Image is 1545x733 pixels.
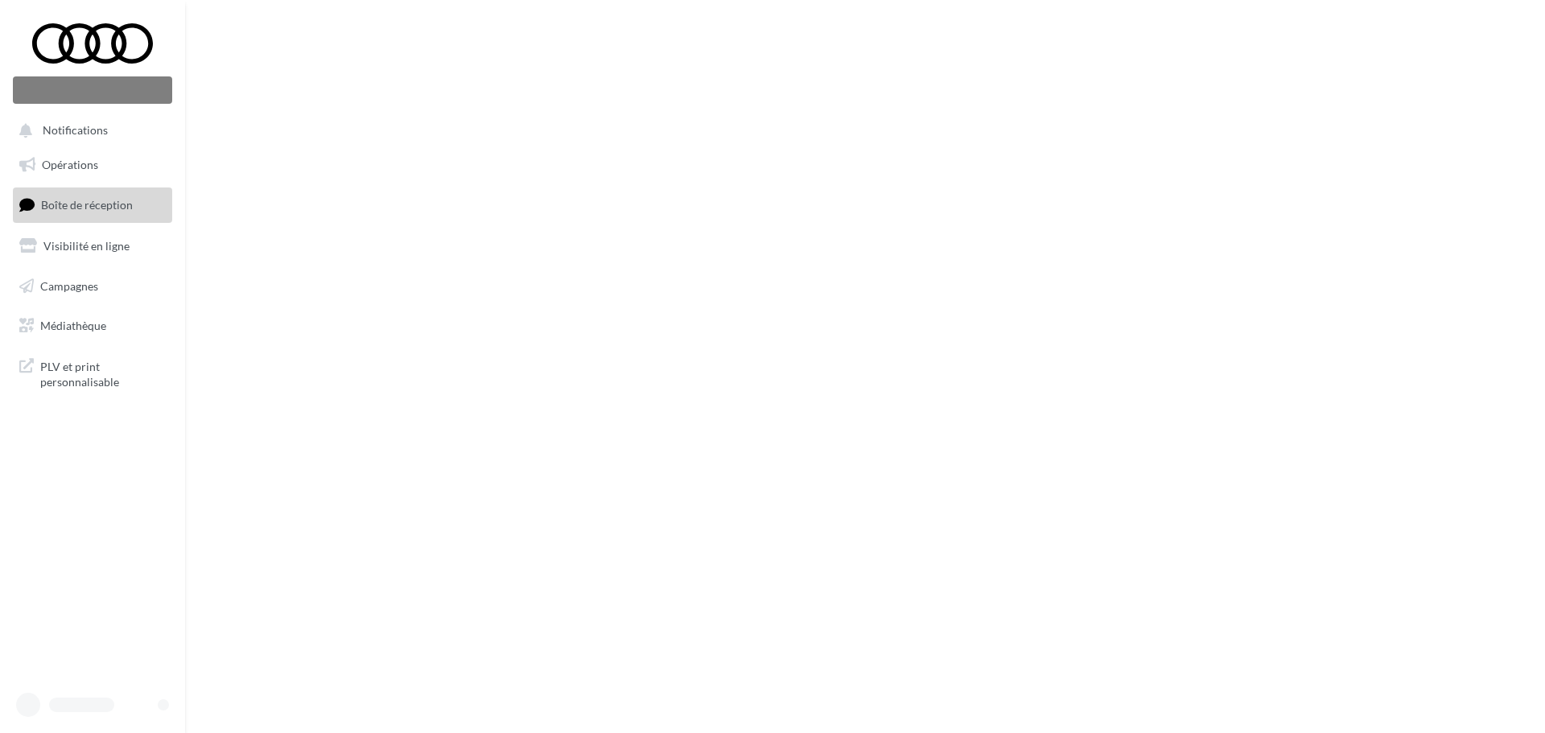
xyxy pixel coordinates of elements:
span: Notifications [43,124,108,138]
a: Opérations [10,148,175,182]
span: Boîte de réception [41,198,133,212]
a: Visibilité en ligne [10,229,175,263]
span: Opérations [42,158,98,171]
a: Campagnes [10,270,175,303]
span: PLV et print personnalisable [40,356,166,390]
span: Visibilité en ligne [43,239,130,253]
div: Nouvelle campagne [13,76,172,104]
a: Médiathèque [10,309,175,343]
span: Médiathèque [40,319,106,332]
span: Campagnes [40,278,98,292]
a: Boîte de réception [10,187,175,222]
a: PLV et print personnalisable [10,349,175,397]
